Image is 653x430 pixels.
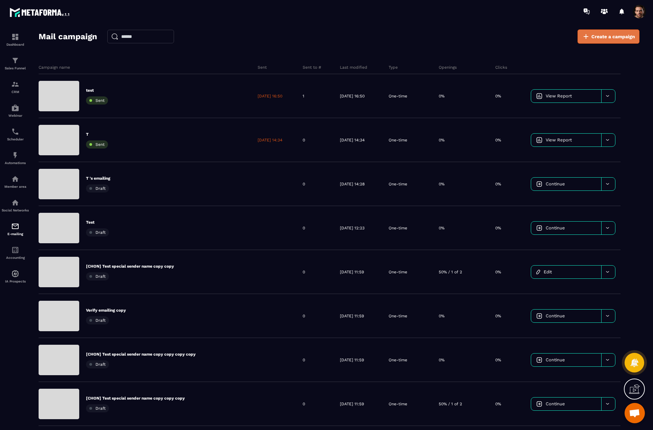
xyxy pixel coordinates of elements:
p: [DATE] 12:23 [340,225,365,231]
p: [DATE] 16:50 [340,93,365,99]
img: logo [9,6,70,18]
a: emailemailE-mailing [2,217,29,241]
h2: Mail campaign [39,30,97,43]
p: One-time [389,401,407,407]
p: 0% [439,181,444,187]
a: automationsautomationsMember area [2,170,29,194]
p: IA Prospects [2,279,29,283]
p: CRM [2,90,29,94]
a: Continue [531,398,601,410]
p: One-time [389,225,407,231]
a: formationformationSales Funnel [2,51,29,75]
img: icon [536,313,542,319]
p: 0% [439,357,444,363]
p: Sales Funnel [2,66,29,70]
p: Accounting [2,256,29,259]
img: icon [536,137,542,143]
span: View Report [546,93,572,98]
p: One-time [389,137,407,143]
p: Dashboard [2,43,29,46]
p: 0% [495,93,501,99]
img: icon [536,270,540,274]
p: Type [389,65,398,70]
a: Continue [531,178,601,190]
p: T [86,132,108,137]
a: social-networksocial-networkSocial Networks [2,194,29,217]
span: Draft [95,186,106,191]
p: 0% [439,313,444,319]
a: automationsautomationsWebinar [2,99,29,122]
p: 0 [303,357,305,363]
p: 0 [303,225,305,231]
p: 0% [495,269,501,275]
a: View Report [531,90,601,103]
a: Edit [531,266,601,278]
p: Verify emailing copy [86,308,126,313]
p: 0% [439,225,444,231]
p: Webinar [2,114,29,117]
img: automations [11,175,19,183]
span: Draft [95,318,106,323]
p: One-time [389,93,407,99]
p: [DATE] 14:28 [340,181,365,187]
p: Member area [2,185,29,188]
span: Continue [546,181,565,186]
p: 50% / 1 of 2 [439,401,462,407]
img: automations [11,151,19,159]
p: 0% [495,357,501,363]
a: automationsautomationsAutomations [2,146,29,170]
p: [DATE] 16:50 [258,93,282,99]
p: [DATE] 11:59 [340,401,364,407]
span: Draft [95,362,106,367]
span: Continue [546,357,565,362]
img: automations [11,270,19,278]
span: Continue [546,313,565,318]
a: accountantaccountantAccounting [2,241,29,265]
a: formationformationDashboard [2,28,29,51]
span: Draft [95,406,106,411]
img: formation [11,56,19,65]
p: Campaign name [39,65,70,70]
p: 0 [303,313,305,319]
span: Edit [544,269,552,274]
p: [CHON] Test special sender name copy copy copy [86,395,185,401]
a: Continue [531,310,601,322]
p: Automations [2,161,29,165]
img: scheduler [11,128,19,136]
p: [DATE] 14:34 [340,137,365,143]
p: Scheduler [2,137,29,141]
p: 0% [495,181,501,187]
a: Continue [531,354,601,366]
p: [DATE] 11:59 [340,269,364,275]
p: Sent to # [303,65,321,70]
a: Continue [531,222,601,234]
img: formation [11,80,19,88]
p: 50% / 1 of 2 [439,269,462,275]
span: Draft [95,230,106,235]
p: Openings [439,65,457,70]
a: formationformationCRM [2,75,29,99]
span: Sent [95,98,105,103]
p: 0% [495,313,501,319]
p: [DATE] 14:34 [258,137,282,143]
p: 0% [439,93,444,99]
img: icon [536,401,542,407]
p: 0 [303,181,305,187]
img: social-network [11,199,19,207]
p: Sent [258,65,267,70]
p: 0 [303,401,305,407]
img: automations [11,104,19,112]
p: One-time [389,181,407,187]
p: [CHON] Test special sender name copy copy copy copy [86,352,196,357]
p: [DATE] 11:59 [340,313,364,319]
p: Clicks [495,65,507,70]
p: test [86,88,108,93]
span: Continue [546,225,565,230]
img: icon [536,93,542,99]
p: T 's emailing [86,176,110,181]
p: 0% [495,401,501,407]
p: E-mailing [2,232,29,236]
a: Create a campaign [578,29,639,44]
p: 0 [303,269,305,275]
a: View Report [531,134,601,146]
